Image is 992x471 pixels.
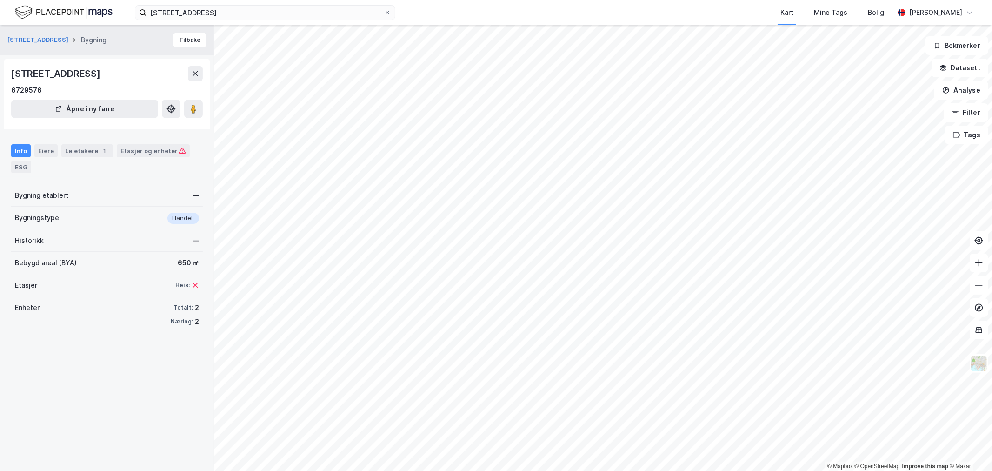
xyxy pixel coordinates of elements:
[909,7,962,18] div: [PERSON_NAME]
[61,144,113,157] div: Leietakere
[193,190,199,201] div: —
[15,302,40,313] div: Enheter
[193,235,199,246] div: —
[780,7,793,18] div: Kart
[925,36,988,55] button: Bokmerker
[195,302,199,313] div: 2
[15,4,113,20] img: logo.f888ab2527a4732fd821a326f86c7f29.svg
[868,7,884,18] div: Bolig
[945,126,988,144] button: Tags
[855,463,900,470] a: OpenStreetMap
[15,235,44,246] div: Historikk
[827,463,853,470] a: Mapbox
[15,212,59,223] div: Bygningstype
[902,463,948,470] a: Improve this map
[11,161,31,173] div: ESG
[34,144,58,157] div: Eiere
[171,318,193,325] div: Næring:
[81,34,107,46] div: Bygning
[146,6,384,20] input: Søk på adresse, matrikkel, gårdeiere, leietakere eller personer
[100,146,109,155] div: 1
[11,66,102,81] div: [STREET_ADDRESS]
[814,7,847,18] div: Mine Tags
[195,316,199,327] div: 2
[945,426,992,471] div: Kontrollprogram for chat
[932,59,988,77] button: Datasett
[15,190,68,201] div: Bygning etablert
[120,147,186,155] div: Etasjer og enheter
[11,85,42,96] div: 6729576
[970,355,988,372] img: Z
[11,100,158,118] button: Åpne i ny fane
[173,304,193,311] div: Totalt:
[944,103,988,122] button: Filter
[15,280,37,291] div: Etasjer
[15,257,77,269] div: Bebygd areal (BYA)
[173,33,206,47] button: Tilbake
[934,81,988,100] button: Analyse
[175,282,190,289] div: Heis:
[945,426,992,471] iframe: Chat Widget
[178,257,199,269] div: 650 ㎡
[11,144,31,157] div: Info
[7,35,70,45] button: [STREET_ADDRESS]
